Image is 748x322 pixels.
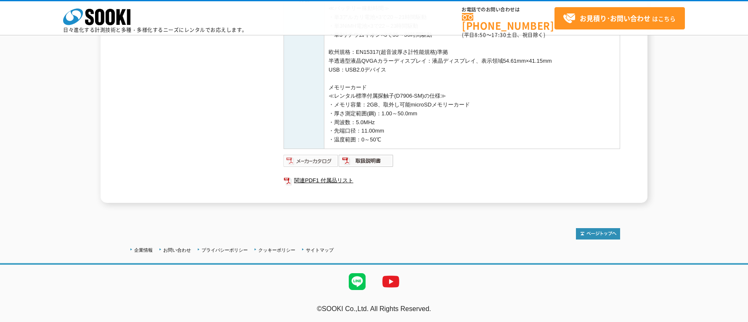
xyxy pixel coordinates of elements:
[580,13,650,23] strong: お見積り･お問い合わせ
[475,31,486,39] span: 8:50
[284,175,620,186] a: 関連PDF1 付属品リスト
[491,31,507,39] span: 17:30
[462,7,554,12] span: お電話でのお問い合わせは
[202,247,248,253] a: プライバシーポリシー
[374,265,408,298] img: YouTube
[63,27,247,32] p: 日々進化する計測技術と多種・多様化するニーズにレンタルでお応えします。
[462,31,545,39] span: (平日 ～ 土日、祝日除く)
[340,265,374,298] img: LINE
[306,247,334,253] a: サイトマップ
[284,160,339,166] a: メーカーカタログ
[716,314,748,321] a: テストMail
[258,247,295,253] a: クッキーポリシー
[284,154,339,168] img: メーカーカタログ
[462,13,554,30] a: [PHONE_NUMBER]
[134,247,153,253] a: 企業情報
[576,228,620,240] img: トップページへ
[339,154,394,168] img: 取扱説明書
[554,7,685,29] a: お見積り･お問い合わせはこちら
[163,247,191,253] a: お問い合わせ
[339,160,394,166] a: 取扱説明書
[563,12,676,25] span: はこちら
